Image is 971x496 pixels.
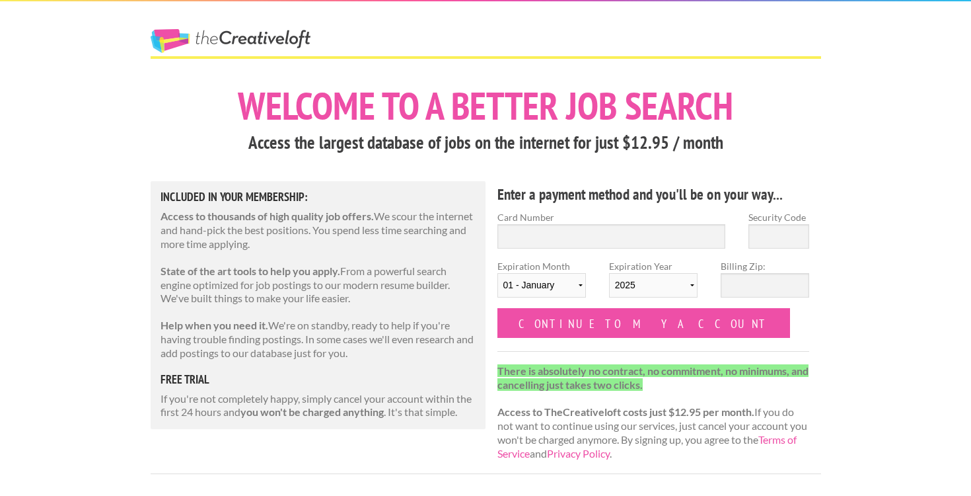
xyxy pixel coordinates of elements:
select: Expiration Year [609,273,698,298]
input: Continue to my account [497,308,791,338]
p: If you're not completely happy, simply cancel your account within the first 24 hours and . It's t... [161,392,476,420]
a: Privacy Policy [547,447,610,460]
select: Expiration Month [497,273,586,298]
h1: Welcome to a better job search [151,87,821,125]
label: Expiration Year [609,259,698,308]
strong: There is absolutely no contract, no commitment, no minimums, and cancelling just takes two clicks. [497,364,809,391]
p: From a powerful search engine optimized for job postings to our modern resume builder. We've buil... [161,265,476,306]
label: Card Number [497,210,726,224]
strong: Access to thousands of high quality job offers. [161,210,374,222]
p: If you do not want to continue using our services, just cancel your account you won't be charged ... [497,364,810,461]
a: The Creative Loft [151,29,310,53]
strong: you won't be charged anything [240,405,384,418]
h5: Included in Your Membership: [161,191,476,203]
p: We scour the internet and hand-pick the best positions. You spend less time searching and more ti... [161,210,476,251]
h3: Access the largest database of jobs on the internet for just $12.95 / month [151,130,821,155]
label: Security Code [748,210,809,224]
a: Terms of Service [497,433,797,460]
h4: Enter a payment method and you'll be on your way... [497,184,810,205]
strong: State of the art tools to help you apply. [161,265,340,277]
label: Billing Zip: [721,259,809,273]
label: Expiration Month [497,259,586,308]
strong: Help when you need it. [161,319,268,331]
strong: Access to TheCreativeloft costs just $12.95 per month. [497,405,754,418]
h5: free trial [161,374,476,386]
p: We're on standby, ready to help if you're having trouble finding postings. In some cases we'll ev... [161,319,476,360]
